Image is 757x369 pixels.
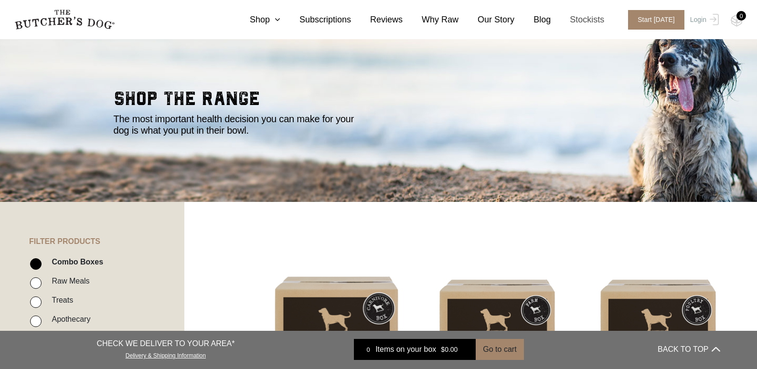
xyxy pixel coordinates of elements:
a: Our Story [458,13,514,26]
button: BACK TO TOP [658,338,720,361]
label: Treats [47,294,73,306]
a: Blog [514,13,551,26]
div: 0 [736,11,746,21]
span: $ [441,346,445,353]
div: 0 [361,345,375,354]
h2: shop the range [114,89,644,113]
label: Raw Meals [47,274,89,287]
a: 0 Items on your box $0.00 [354,339,476,360]
span: Start [DATE] [628,10,684,30]
a: Start [DATE] [618,10,688,30]
a: Why Raw [403,13,458,26]
p: CHECK WE DELIVER TO YOUR AREA* [96,338,235,349]
label: Combo Boxes [47,255,103,268]
label: Apothecary [47,313,90,326]
bdi: 0.00 [441,346,458,353]
span: Items on your box [375,344,436,355]
button: Go to cart [476,339,523,360]
a: Stockists [551,13,604,26]
img: TBD_Cart-Empty.png [731,14,743,27]
p: The most important health decision you can make for your dog is what you put in their bowl. [114,113,367,136]
a: Login [688,10,719,30]
a: Subscriptions [280,13,351,26]
a: Delivery & Shipping Information [126,350,206,359]
a: Reviews [351,13,403,26]
a: Shop [231,13,280,26]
